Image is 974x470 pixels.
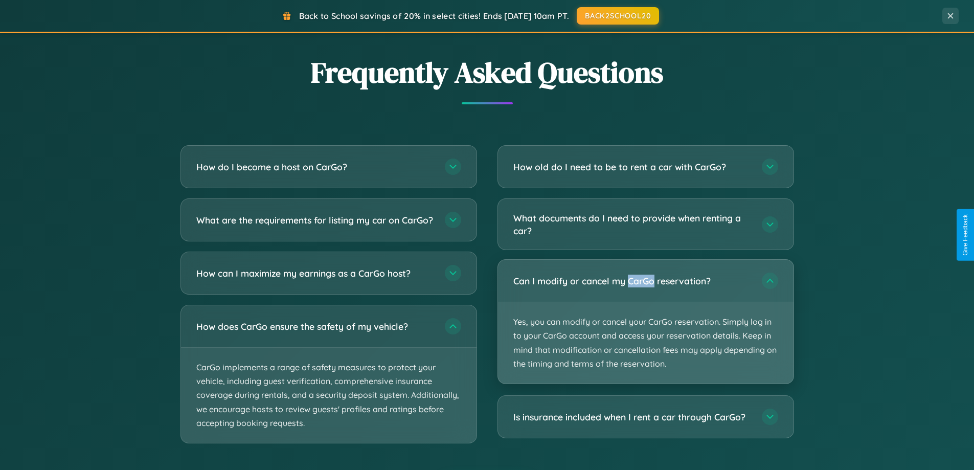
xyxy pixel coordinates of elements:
[962,214,969,256] div: Give Feedback
[299,11,569,21] span: Back to School savings of 20% in select cities! Ends [DATE] 10am PT.
[577,7,659,25] button: BACK2SCHOOL20
[513,212,752,237] h3: What documents do I need to provide when renting a car?
[513,411,752,423] h3: Is insurance included when I rent a car through CarGo?
[196,161,435,173] h3: How do I become a host on CarGo?
[196,267,435,280] h3: How can I maximize my earnings as a CarGo host?
[181,348,477,443] p: CarGo implements a range of safety measures to protect your vehicle, including guest verification...
[180,53,794,92] h2: Frequently Asked Questions
[498,302,794,384] p: Yes, you can modify or cancel your CarGo reservation. Simply log in to your CarGo account and acc...
[513,275,752,287] h3: Can I modify or cancel my CarGo reservation?
[513,161,752,173] h3: How old do I need to be to rent a car with CarGo?
[196,214,435,227] h3: What are the requirements for listing my car on CarGo?
[196,320,435,333] h3: How does CarGo ensure the safety of my vehicle?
